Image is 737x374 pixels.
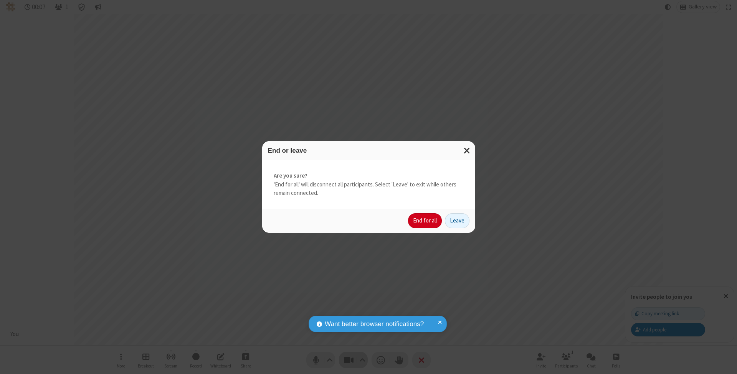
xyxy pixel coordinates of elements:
button: Close modal [459,141,475,160]
button: Leave [445,213,469,229]
h3: End or leave [268,147,469,154]
span: Want better browser notifications? [325,319,424,329]
button: End for all [408,213,442,229]
strong: Are you sure? [274,171,464,180]
div: 'End for all' will disconnect all participants. Select 'Leave' to exit while others remain connec... [262,160,475,209]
